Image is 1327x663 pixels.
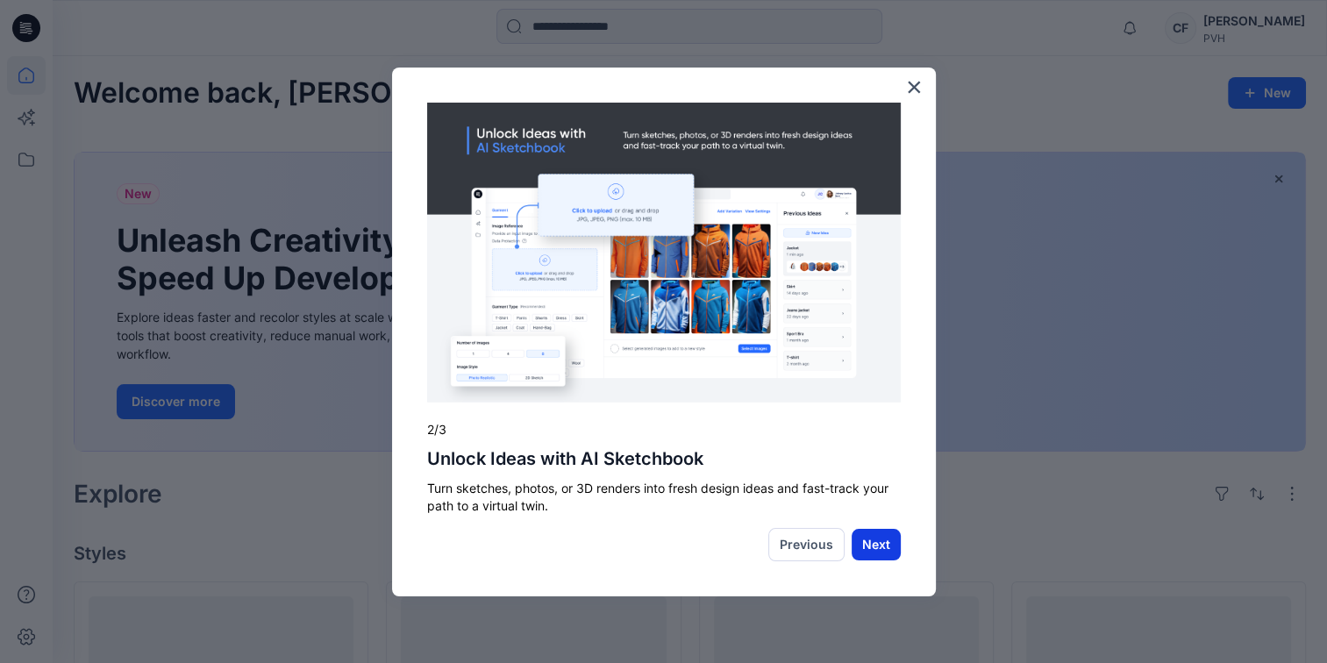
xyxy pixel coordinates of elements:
[427,448,901,469] h2: Unlock Ideas with AI Sketchbook
[768,528,845,561] button: Previous
[427,421,901,438] p: 2/3
[852,529,901,560] button: Next
[906,73,923,101] button: Close
[427,480,901,514] p: Turn sketches, photos, or 3D renders into fresh design ideas and fast-track your path to a virtua...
